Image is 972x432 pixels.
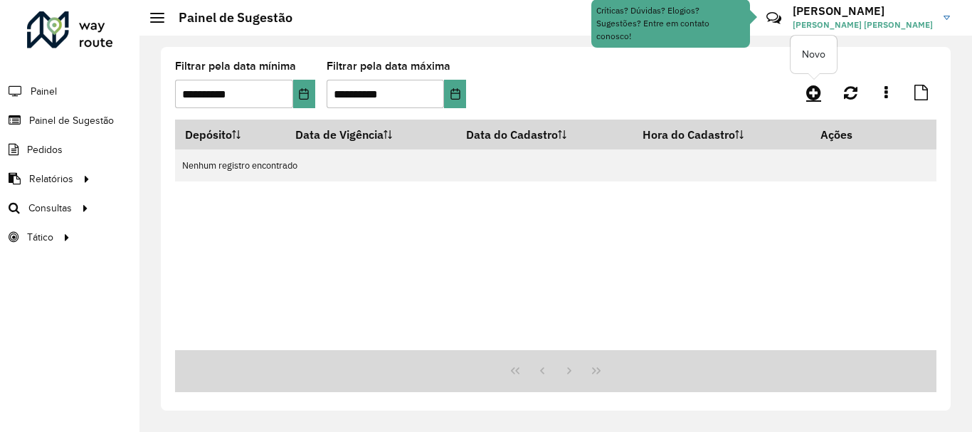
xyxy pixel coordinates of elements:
button: Choose Date [293,80,315,108]
th: Ações [810,120,896,149]
span: Pedidos [27,142,63,157]
label: Filtrar pela data mínima [175,58,296,75]
span: Tático [27,230,53,245]
button: Choose Date [444,80,466,108]
th: Depósito [175,120,285,149]
th: Data do Cadastro [457,120,633,149]
h2: Painel de Sugestão [164,10,292,26]
span: Painel [31,84,57,99]
a: Contato Rápido [759,3,789,33]
span: [PERSON_NAME] [PERSON_NAME] [793,19,933,31]
span: Painel de Sugestão [29,113,114,128]
span: Consultas [28,201,72,216]
span: Relatórios [29,172,73,186]
td: Nenhum registro encontrado [175,149,936,181]
div: Novo [791,36,837,73]
th: Data de Vigência [285,120,457,149]
label: Filtrar pela data máxima [327,58,450,75]
h3: [PERSON_NAME] [793,4,933,18]
th: Hora do Cadastro [633,120,810,149]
